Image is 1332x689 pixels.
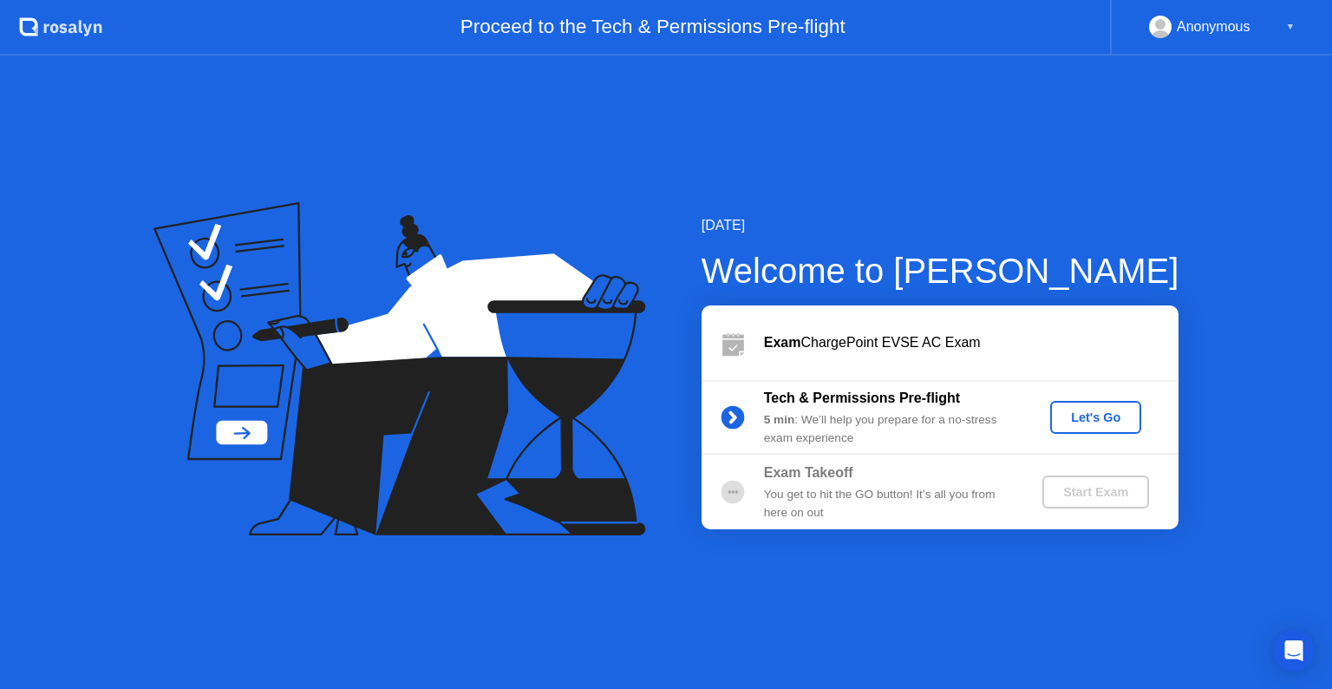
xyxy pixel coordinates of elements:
[1273,630,1315,672] div: Open Intercom Messenger
[1057,410,1134,424] div: Let's Go
[1042,476,1149,509] button: Start Exam
[764,332,1179,353] div: ChargePoint EVSE AC Exam
[702,245,1179,297] div: Welcome to [PERSON_NAME]
[1286,16,1295,38] div: ▼
[702,215,1179,236] div: [DATE]
[764,413,795,426] b: 5 min
[764,486,1014,522] div: You get to hit the GO button! It’s all you from here on out
[764,335,801,350] b: Exam
[1177,16,1250,38] div: Anonymous
[764,465,853,480] b: Exam Takeoff
[1050,401,1141,434] button: Let's Go
[764,411,1014,447] div: : We’ll help you prepare for a no-stress exam experience
[1049,485,1142,499] div: Start Exam
[764,390,960,405] b: Tech & Permissions Pre-flight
